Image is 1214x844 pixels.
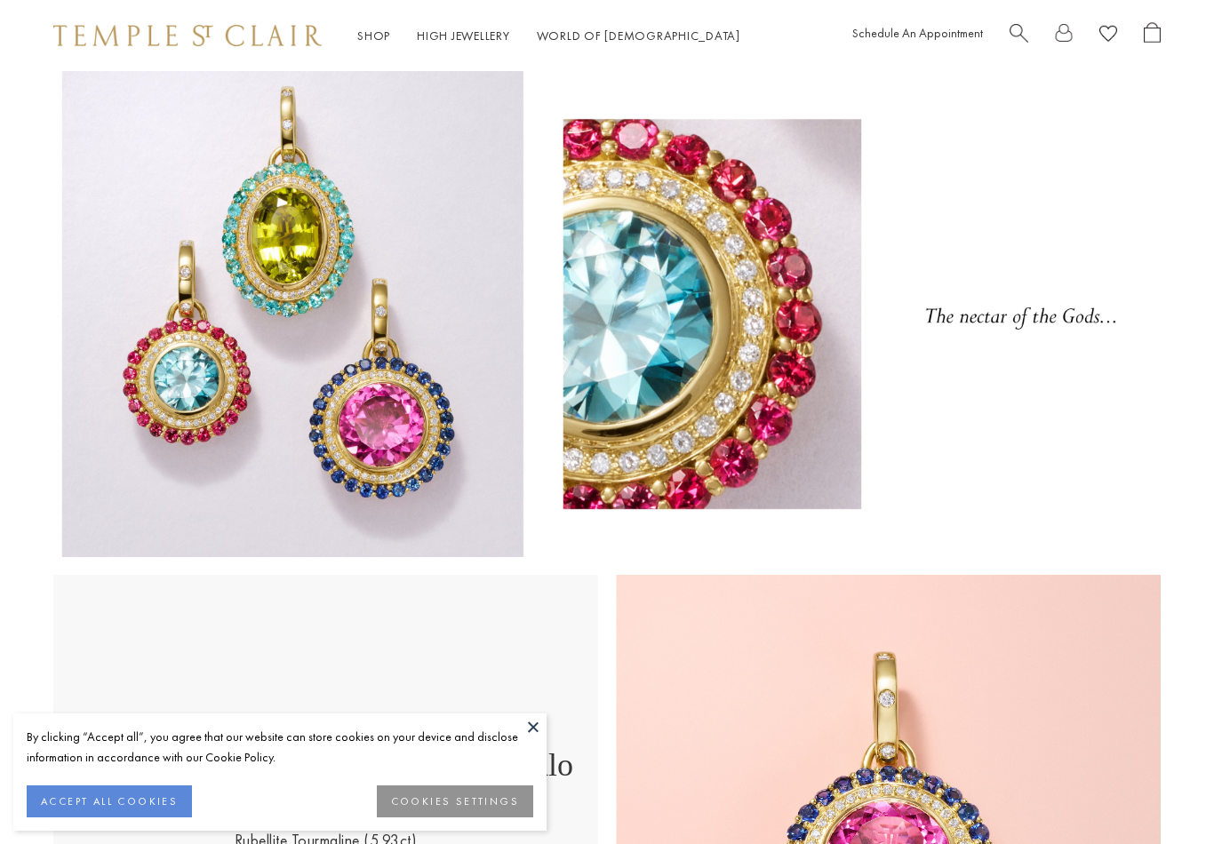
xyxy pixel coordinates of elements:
[377,785,533,817] button: COOKIES SETTINGS
[852,25,983,41] a: Schedule An Appointment
[1144,22,1161,50] a: Open Shopping Bag
[1010,22,1028,50] a: Search
[537,28,740,44] a: World of [DEMOGRAPHIC_DATA]World of [DEMOGRAPHIC_DATA]
[357,28,390,44] a: ShopShop
[27,727,533,768] div: By clicking “Accept all”, you agree that our website can store cookies on your device and disclos...
[27,785,192,817] button: ACCEPT ALL COOKIES
[53,25,322,46] img: Temple St. Clair
[1099,22,1117,50] a: View Wishlist
[1125,760,1196,826] iframe: Gorgias live chat messenger
[357,25,740,47] nav: Main navigation
[417,28,510,44] a: High JewelleryHigh Jewellery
